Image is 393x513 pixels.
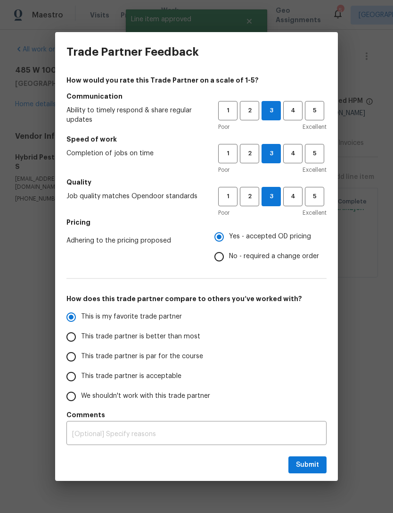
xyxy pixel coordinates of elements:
[241,191,258,202] span: 2
[262,105,280,116] span: 3
[218,165,229,175] span: Poor
[218,187,237,206] button: 1
[296,459,319,471] span: Submit
[81,352,203,362] span: This trade partner is par for the course
[306,148,323,159] span: 5
[240,144,259,163] button: 2
[66,192,203,201] span: Job quality matches Opendoor standards
[66,106,203,125] span: Ability to timely respond & share regular updates
[262,191,280,202] span: 3
[218,122,229,132] span: Poor
[305,101,324,120] button: 5
[240,187,259,206] button: 2
[81,332,200,342] span: This trade partner is better than most
[66,45,199,59] h3: Trade Partner Feedback
[303,208,327,218] span: Excellent
[81,312,182,322] span: This is my favorite trade partner
[81,391,210,401] span: We shouldn't work with this trade partner
[306,191,323,202] span: 5
[262,148,280,159] span: 3
[262,144,281,163] button: 3
[283,187,303,206] button: 4
[241,105,258,116] span: 2
[219,105,237,116] span: 1
[284,105,302,116] span: 4
[305,187,324,206] button: 5
[262,101,281,120] button: 3
[218,144,237,163] button: 1
[305,144,324,163] button: 5
[66,177,327,187] h5: Quality
[284,148,302,159] span: 4
[283,144,303,163] button: 4
[283,101,303,120] button: 4
[66,135,327,144] h5: Speed of work
[240,101,259,120] button: 2
[229,252,319,261] span: No - required a change order
[241,148,258,159] span: 2
[66,307,327,406] div: How does this trade partner compare to others you’ve worked with?
[66,236,199,245] span: Adhering to the pricing proposed
[66,92,327,101] h5: Communication
[66,294,327,303] h5: How does this trade partner compare to others you’ve worked with?
[66,149,203,158] span: Completion of jobs on time
[284,191,302,202] span: 4
[218,208,229,218] span: Poor
[288,456,327,474] button: Submit
[219,148,237,159] span: 1
[306,105,323,116] span: 5
[262,187,281,206] button: 3
[81,371,181,381] span: This trade partner is acceptable
[66,218,327,227] h5: Pricing
[219,191,237,202] span: 1
[214,227,327,267] div: Pricing
[303,165,327,175] span: Excellent
[66,76,327,85] h4: How would you rate this Trade Partner on a scale of 1-5?
[229,232,311,242] span: Yes - accepted OD pricing
[303,122,327,132] span: Excellent
[66,410,327,420] h5: Comments
[218,101,237,120] button: 1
